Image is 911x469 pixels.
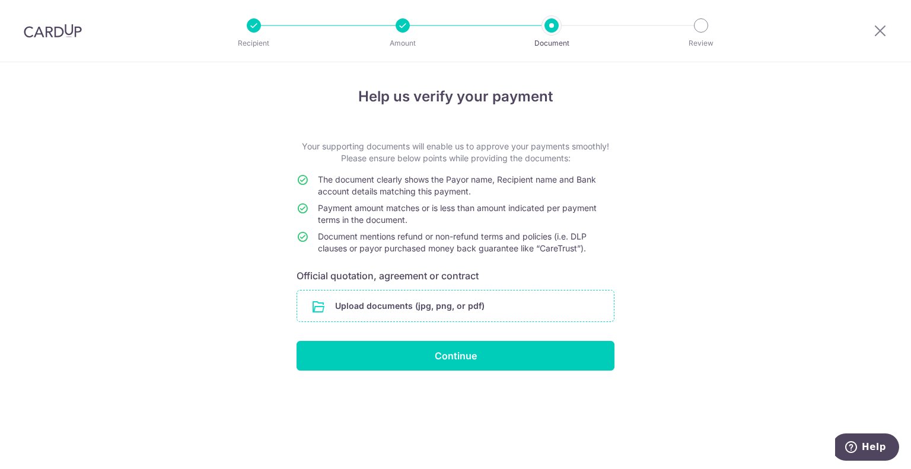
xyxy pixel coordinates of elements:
span: Document mentions refund or non-refund terms and policies (i.e. DLP clauses or payor purchased mo... [318,231,587,253]
p: Document [508,37,595,49]
div: Upload documents (jpg, png, or pdf) [297,290,614,322]
p: Review [657,37,745,49]
span: The document clearly shows the Payor name, Recipient name and Bank account details matching this ... [318,174,596,196]
p: Amount [359,37,447,49]
iframe: Opens a widget where you can find more information [835,433,899,463]
p: Your supporting documents will enable us to approve your payments smoothly! Please ensure below p... [297,141,614,164]
img: CardUp [24,24,82,38]
span: Payment amount matches or is less than amount indicated per payment terms in the document. [318,203,597,225]
input: Continue [297,341,614,371]
p: Recipient [210,37,298,49]
h6: Official quotation, agreement or contract [297,269,614,283]
h4: Help us verify your payment [297,86,614,107]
